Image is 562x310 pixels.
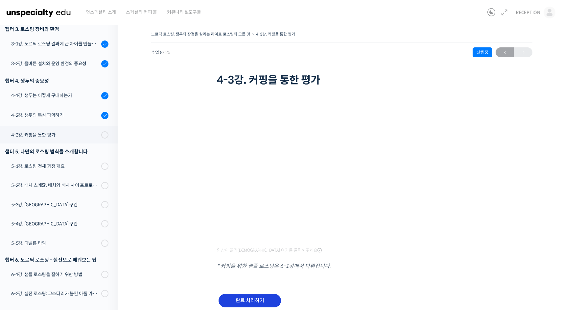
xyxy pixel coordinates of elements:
[43,209,85,225] a: 대화
[151,50,171,55] span: 수업 8
[85,209,126,225] a: 설정
[11,290,99,297] div: 6-2강. 실전 로스팅: 코스타리카 볼칸 아줄 카투라 내추럴
[473,47,492,57] div: 진행 중
[5,76,108,85] div: 챕터 4. 생두의 중요성
[5,147,108,156] div: 챕터 5. 나만의 로스팅 법칙을 소개합니다
[496,48,514,57] span: ←
[11,40,99,47] div: 3-1강. 노르딕 로스팅 결과에 큰 차이를 만들어내는 로스팅 머신의 종류와 환경
[11,92,99,99] div: 4-1강. 생두는 어떻게 구매하는가
[11,112,99,119] div: 4-2강. 생두의 특성 파악하기
[217,263,331,270] em: * 커핑을 위한 샘플 로스팅은 6-1강에서 다뤄집니다.
[5,255,108,264] div: 챕터 6. 노르딕 로스팅 - 실전으로 배워보는 팁
[11,271,99,278] div: 6-1강. 샘플 로스팅을 잘하기 위한 방법
[163,50,171,55] span: / 25
[256,32,295,37] a: 4-3강. 커핑을 통한 평가
[2,209,43,225] a: 홈
[60,219,68,224] span: 대화
[5,25,108,34] div: 챕터 3. 로스팅 장비와 환경
[151,32,250,37] a: 노르딕 로스팅, 생두의 장점을 살리는 라이트 로스팅의 모든 것
[11,201,99,208] div: 5-3강. [GEOGRAPHIC_DATA] 구간
[217,74,467,86] h1: 4-3강. 커핑을 통한 평가
[496,47,514,57] a: ←이전
[516,10,540,15] span: RECEPTION
[11,240,99,247] div: 5-5강. 디벨롭 타임
[102,219,109,224] span: 설정
[11,163,99,170] div: 5-1강. 로스팅 전체 과정 개요
[11,131,99,139] div: 4-3강. 커핑을 통한 평가
[11,182,99,189] div: 5-2강. 배치 스케쥴, 배치와 배치 사이 프로토콜 & 투입 온도
[217,248,322,253] span: 영상이 끊기[DEMOGRAPHIC_DATA] 여기를 클릭해주세요
[11,60,99,67] div: 3-2강. 올바른 설치와 운영 환경의 중요성
[11,220,99,227] div: 5-4강. [GEOGRAPHIC_DATA] 구간
[21,219,25,224] span: 홈
[219,294,281,307] input: 완료 처리하기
